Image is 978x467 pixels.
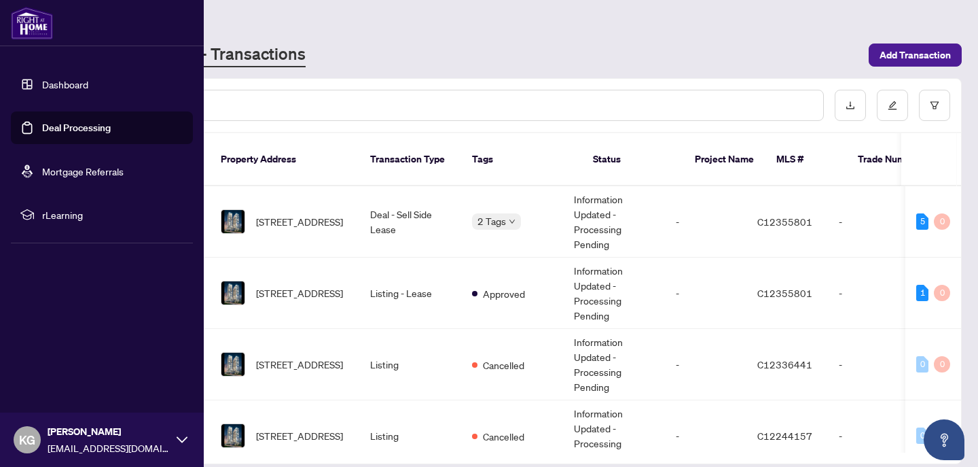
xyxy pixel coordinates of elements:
[563,186,665,258] td: Information Updated - Processing Pending
[42,78,88,90] a: Dashboard
[916,356,928,373] div: 0
[42,122,111,134] a: Deal Processing
[919,90,950,121] button: filter
[256,286,343,300] span: [STREET_ADDRESS]
[563,329,665,400] td: Information Updated - Processing Pending
[877,90,908,121] button: edit
[48,440,170,455] span: [EMAIL_ADDRESS][DOMAIN_NAME]
[757,215,812,228] span: C12355801
[359,329,461,400] td: Listing
[221,353,244,376] img: thumbnail-img
[916,213,928,230] div: 5
[256,357,343,372] span: [STREET_ADDRESS]
[757,287,812,299] span: C12355801
[256,214,343,229] span: [STREET_ADDRESS]
[42,207,183,222] span: rLearning
[828,186,923,258] td: -
[828,329,923,400] td: -
[757,430,812,442] span: C12244157
[846,101,855,110] span: download
[916,285,928,301] div: 1
[847,133,942,186] th: Trade Number
[359,258,461,329] td: Listing - Lease
[665,329,746,400] td: -
[757,358,812,370] span: C12336441
[888,101,897,110] span: edit
[880,44,951,66] span: Add Transaction
[665,186,746,258] td: -
[477,213,506,229] span: 2 Tags
[483,429,524,444] span: Cancelled
[930,101,939,110] span: filter
[924,419,964,460] button: Open asap
[684,133,765,186] th: Project Name
[210,133,359,186] th: Property Address
[665,258,746,329] td: -
[563,258,665,329] td: Information Updated - Processing Pending
[359,186,461,258] td: Deal - Sell Side Lease
[835,90,866,121] button: download
[509,218,515,225] span: down
[483,358,524,373] span: Cancelled
[934,356,950,373] div: 0
[582,133,684,186] th: Status
[42,165,124,177] a: Mortgage Referrals
[461,133,582,186] th: Tags
[221,210,244,233] img: thumbnail-img
[916,428,928,444] div: 0
[828,258,923,329] td: -
[765,133,847,186] th: MLS #
[869,44,962,67] button: Add Transaction
[934,285,950,301] div: 0
[256,428,343,443] span: [STREET_ADDRESS]
[19,430,35,449] span: KG
[221,424,244,447] img: thumbnail-img
[359,133,461,186] th: Transaction Type
[11,7,53,39] img: logo
[483,286,525,301] span: Approved
[48,424,170,439] span: [PERSON_NAME]
[934,213,950,230] div: 0
[221,281,244,305] img: thumbnail-img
